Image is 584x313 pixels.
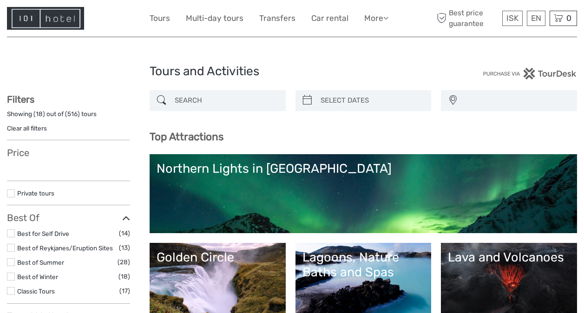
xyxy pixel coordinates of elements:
[434,8,500,28] span: Best price guarantee
[7,94,34,105] strong: Filters
[7,147,130,158] h3: Price
[119,228,130,239] span: (14)
[150,64,435,79] h1: Tours and Activities
[171,92,281,109] input: SEARCH
[17,259,64,266] a: Best of Summer
[506,13,518,23] span: ISK
[7,124,47,132] a: Clear all filters
[118,257,130,267] span: (28)
[17,287,55,295] a: Classic Tours
[150,130,223,143] b: Top Attractions
[17,230,69,237] a: Best for Self Drive
[259,12,295,25] a: Transfers
[7,7,84,30] img: Hotel Information
[118,271,130,282] span: (18)
[302,250,425,280] div: Lagoons, Nature Baths and Spas
[483,68,577,79] img: PurchaseViaTourDesk.png
[157,161,570,226] a: Northern Lights in [GEOGRAPHIC_DATA]
[36,110,43,118] label: 18
[7,110,130,124] div: Showing ( ) out of ( ) tours
[119,242,130,253] span: (13)
[157,161,570,176] div: Northern Lights in [GEOGRAPHIC_DATA]
[67,110,78,118] label: 516
[311,12,348,25] a: Car rental
[17,273,58,280] a: Best of Winter
[17,189,54,197] a: Private tours
[119,286,130,296] span: (17)
[7,212,130,223] h3: Best Of
[364,12,388,25] a: More
[17,244,113,252] a: Best of Reykjanes/Eruption Sites
[565,13,573,23] span: 0
[317,92,427,109] input: SELECT DATES
[157,250,279,265] div: Golden Circle
[186,12,243,25] a: Multi-day tours
[150,12,170,25] a: Tours
[448,250,570,265] div: Lava and Volcanoes
[527,11,545,26] div: EN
